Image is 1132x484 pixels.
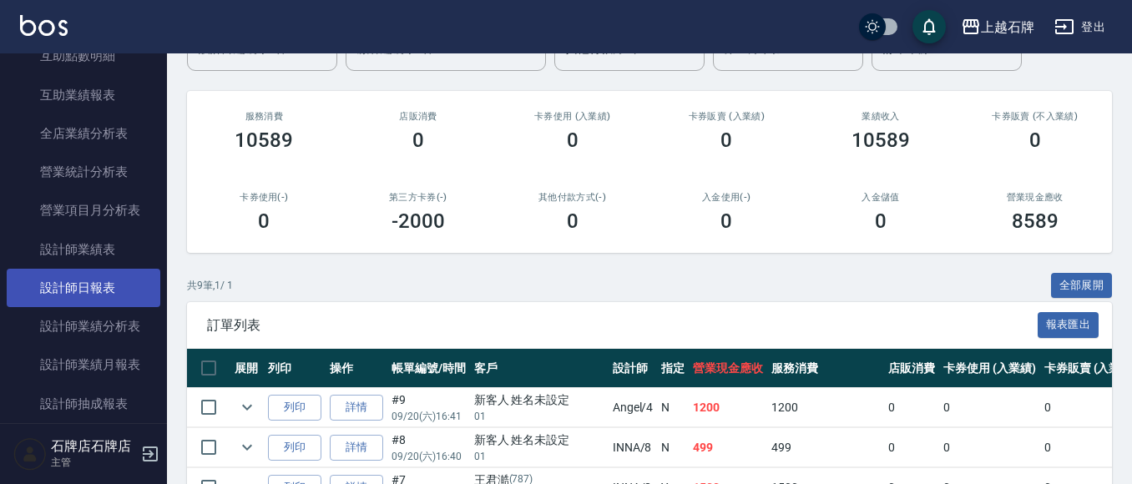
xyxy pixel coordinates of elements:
td: #9 [387,388,470,427]
button: save [912,10,946,43]
div: 新客人 姓名未設定 [474,391,604,409]
a: 設計師業績表 [7,230,160,269]
h2: 業績收入 [824,111,938,122]
h2: 卡券販賣 (不入業績) [978,111,1092,122]
button: expand row [235,435,260,460]
h3: 10589 [235,129,293,152]
a: 設計師業績分析表 [7,307,160,345]
a: 全店業績分析表 [7,114,160,153]
p: 09/20 (六) 16:40 [392,449,466,464]
button: 全部展開 [1051,273,1113,299]
td: 499 [689,428,767,467]
td: N [657,388,689,427]
a: 報表匯出 [1038,316,1099,332]
a: 設計師日報表 [7,269,160,307]
button: 列印 [268,395,321,421]
h2: 卡券販賣 (入業績) [670,111,784,122]
a: 互助點數明細 [7,37,160,75]
p: 01 [474,449,604,464]
a: 互助業績報表 [7,76,160,114]
a: 設計師排行榜 [7,423,160,461]
td: 499 [767,428,884,467]
th: 列印 [264,349,326,388]
h3: 服務消費 [207,111,321,122]
h2: 其他付款方式(-) [515,192,629,203]
button: 列印 [268,435,321,461]
h3: 0 [875,209,887,233]
a: 營業統計分析表 [7,153,160,191]
h2: 入金使用(-) [670,192,784,203]
div: 上越石牌 [981,17,1034,38]
h3: 0 [720,209,732,233]
a: 詳情 [330,435,383,461]
a: 設計師業績月報表 [7,345,160,384]
th: 帳單編號/時間 [387,349,470,388]
button: 上越石牌 [954,10,1041,44]
p: 01 [474,409,604,424]
h3: 0 [258,209,270,233]
h2: 卡券使用(-) [207,192,321,203]
td: Angel /4 [609,388,658,427]
th: 店販消費 [884,349,939,388]
span: 訂單列表 [207,317,1038,334]
h3: -2000 [392,209,445,233]
th: 設計師 [609,349,658,388]
h3: 0 [720,129,732,152]
h2: 入金儲值 [824,192,938,203]
a: 詳情 [330,395,383,421]
p: 09/20 (六) 16:41 [392,409,466,424]
td: 0 [884,428,939,467]
h3: 0 [567,129,579,152]
td: #8 [387,428,470,467]
td: 0 [884,388,939,427]
th: 展開 [230,349,264,388]
td: N [657,428,689,467]
h5: 石牌店石牌店 [51,438,136,455]
h3: 8589 [1012,209,1059,233]
th: 操作 [326,349,387,388]
a: 設計師抽成報表 [7,385,160,423]
h2: 卡券使用 (入業績) [515,111,629,122]
td: 1200 [767,388,884,427]
p: 共 9 筆, 1 / 1 [187,278,233,293]
h3: 0 [412,129,424,152]
th: 卡券使用 (入業績) [939,349,1040,388]
button: 登出 [1048,12,1112,43]
th: 服務消費 [767,349,884,388]
h2: 第三方卡券(-) [361,192,476,203]
img: Logo [20,15,68,36]
button: 報表匯出 [1038,312,1099,338]
h3: 0 [1029,129,1041,152]
h3: 10589 [852,129,910,152]
td: 0 [939,388,1040,427]
td: 1200 [689,388,767,427]
h2: 營業現金應收 [978,192,1092,203]
img: Person [13,437,47,471]
button: expand row [235,395,260,420]
td: INNA /8 [609,428,658,467]
h2: 店販消費 [361,111,476,122]
h3: 0 [567,209,579,233]
th: 客戶 [470,349,609,388]
p: 主管 [51,455,136,470]
td: 0 [939,428,1040,467]
th: 營業現金應收 [689,349,767,388]
a: 營業項目月分析表 [7,191,160,229]
th: 指定 [657,349,689,388]
div: 新客人 姓名未設定 [474,431,604,449]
